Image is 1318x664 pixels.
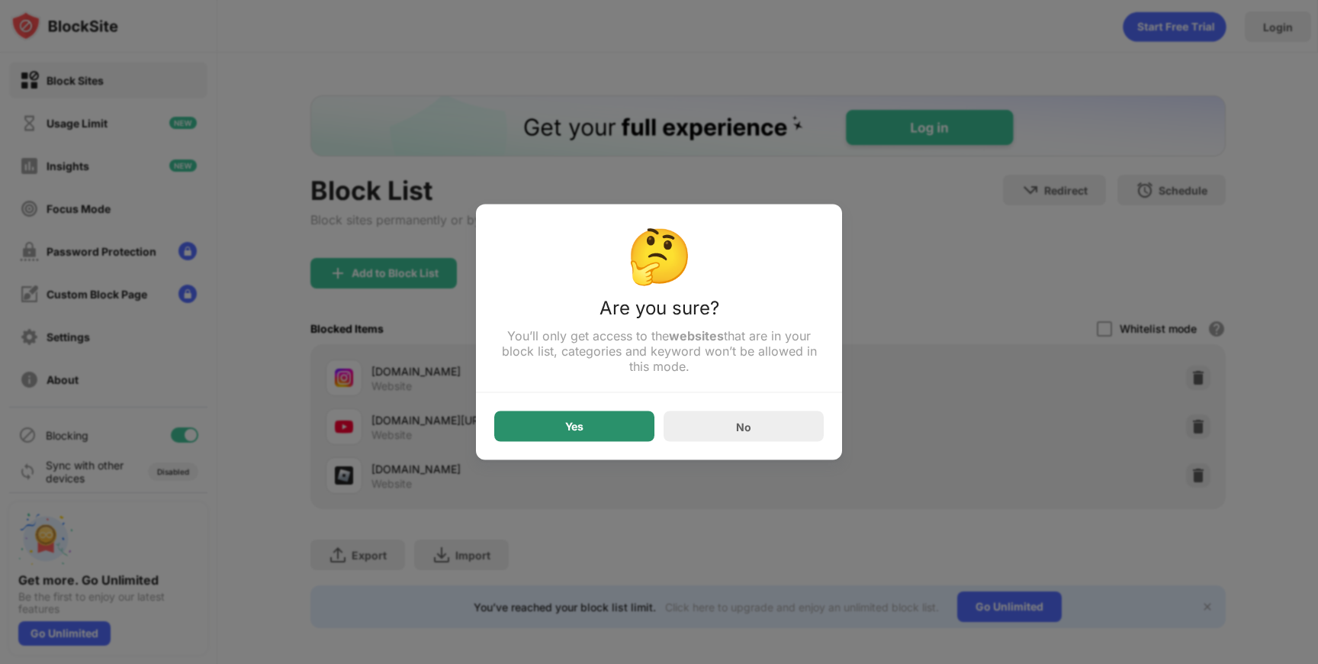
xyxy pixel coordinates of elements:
div: No [736,420,751,433]
div: 🤔 [494,223,824,288]
strong: websites [669,328,724,343]
div: Yes [565,421,583,433]
div: You’ll only get access to the that are in your block list, categories and keyword won’t be allowe... [494,328,824,374]
div: Are you sure? [494,297,824,328]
